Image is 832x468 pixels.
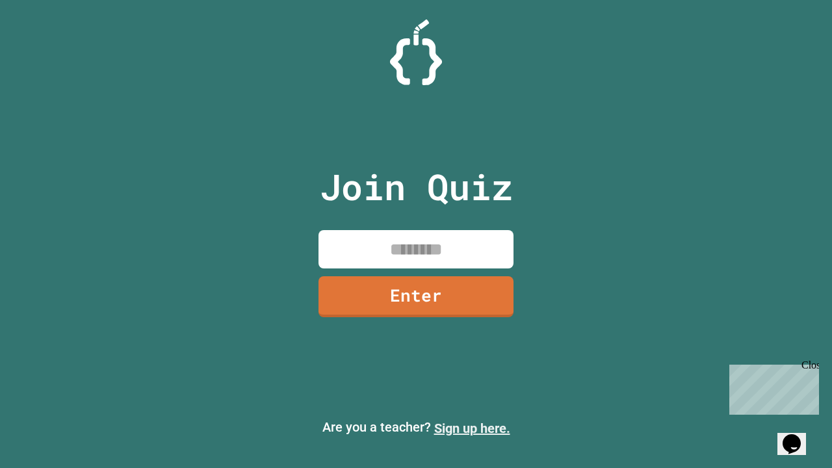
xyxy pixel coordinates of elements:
div: Chat with us now!Close [5,5,90,83]
p: Join Quiz [320,160,513,214]
a: Enter [318,276,513,317]
iframe: chat widget [724,359,819,415]
p: Are you a teacher? [10,417,822,438]
iframe: chat widget [777,416,819,455]
a: Sign up here. [434,421,510,436]
img: Logo.svg [390,19,442,85]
